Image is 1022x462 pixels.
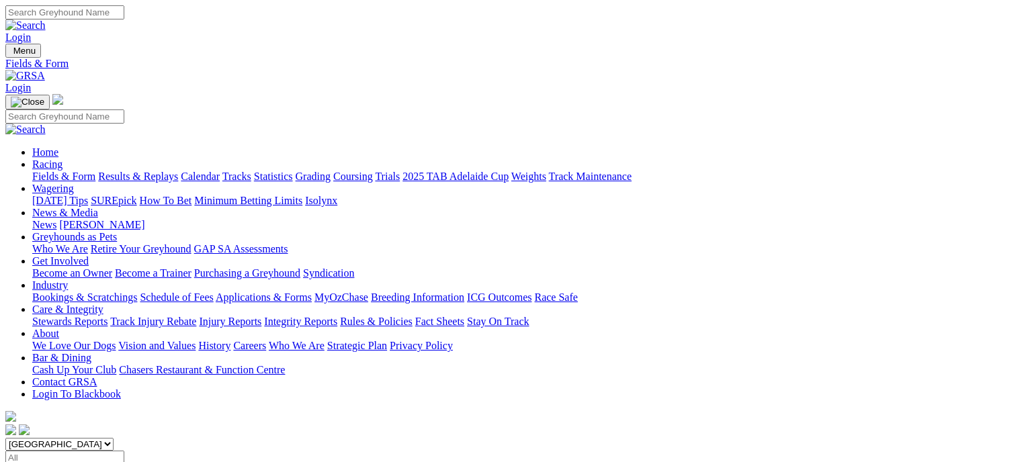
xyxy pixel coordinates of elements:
img: GRSA [5,70,45,82]
a: Coursing [333,171,373,182]
a: Results & Replays [98,171,178,182]
div: Wagering [32,195,1017,207]
a: Login [5,32,31,43]
a: 2025 TAB Adelaide Cup [402,171,509,182]
a: Retire Your Greyhound [91,243,191,255]
a: Minimum Betting Limits [194,195,302,206]
a: News [32,219,56,230]
img: Search [5,124,46,136]
a: Statistics [254,171,293,182]
a: Rules & Policies [340,316,413,327]
a: Get Involved [32,255,89,267]
a: Racing [32,158,62,170]
a: Trials [375,171,400,182]
a: Track Maintenance [549,171,632,182]
a: ICG Outcomes [467,291,531,303]
a: GAP SA Assessments [194,243,288,255]
a: Fact Sheets [415,316,464,327]
img: facebook.svg [5,424,16,435]
a: Fields & Form [5,58,1017,70]
div: Care & Integrity [32,316,1017,328]
div: News & Media [32,219,1017,231]
a: Who We Are [32,243,88,255]
div: Racing [32,171,1017,183]
a: Chasers Restaurant & Function Centre [119,364,285,375]
button: Toggle navigation [5,44,41,58]
a: History [198,340,230,351]
a: Tracks [222,171,251,182]
a: Privacy Policy [390,340,453,351]
img: logo-grsa-white.png [5,411,16,422]
a: Injury Reports [199,316,261,327]
a: Calendar [181,171,220,182]
div: Greyhounds as Pets [32,243,1017,255]
a: Vision and Values [118,340,196,351]
a: Become an Owner [32,267,112,279]
a: Who We Are [269,340,325,351]
a: Become a Trainer [115,267,191,279]
span: Menu [13,46,36,56]
a: How To Bet [140,195,192,206]
a: Careers [233,340,266,351]
a: Bar & Dining [32,352,91,363]
a: News & Media [32,207,98,218]
a: Syndication [303,267,354,279]
a: Fields & Form [32,171,95,182]
a: [PERSON_NAME] [59,219,144,230]
div: About [32,340,1017,352]
a: Login [5,82,31,93]
a: Care & Integrity [32,304,103,315]
button: Toggle navigation [5,95,50,109]
a: Login To Blackbook [32,388,121,400]
a: Grading [296,171,331,182]
a: Applications & Forms [216,291,312,303]
a: We Love Our Dogs [32,340,116,351]
a: About [32,328,59,339]
a: Greyhounds as Pets [32,231,117,242]
input: Search [5,109,124,124]
a: Breeding Information [371,291,464,303]
a: Cash Up Your Club [32,364,116,375]
img: twitter.svg [19,424,30,435]
a: Integrity Reports [264,316,337,327]
img: Close [11,97,44,107]
a: [DATE] Tips [32,195,88,206]
a: Stay On Track [467,316,529,327]
a: Track Injury Rebate [110,316,196,327]
div: Industry [32,291,1017,304]
img: Search [5,19,46,32]
img: logo-grsa-white.png [52,94,63,105]
a: Stewards Reports [32,316,108,327]
a: Strategic Plan [327,340,387,351]
a: Purchasing a Greyhound [194,267,300,279]
input: Search [5,5,124,19]
a: Schedule of Fees [140,291,213,303]
a: Home [32,146,58,158]
a: Isolynx [305,195,337,206]
a: Race Safe [534,291,577,303]
a: Industry [32,279,68,291]
div: Bar & Dining [32,364,1017,376]
a: SUREpick [91,195,136,206]
a: Wagering [32,183,74,194]
a: Bookings & Scratchings [32,291,137,303]
a: MyOzChase [314,291,368,303]
a: Weights [511,171,546,182]
div: Get Involved [32,267,1017,279]
a: Contact GRSA [32,376,97,387]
